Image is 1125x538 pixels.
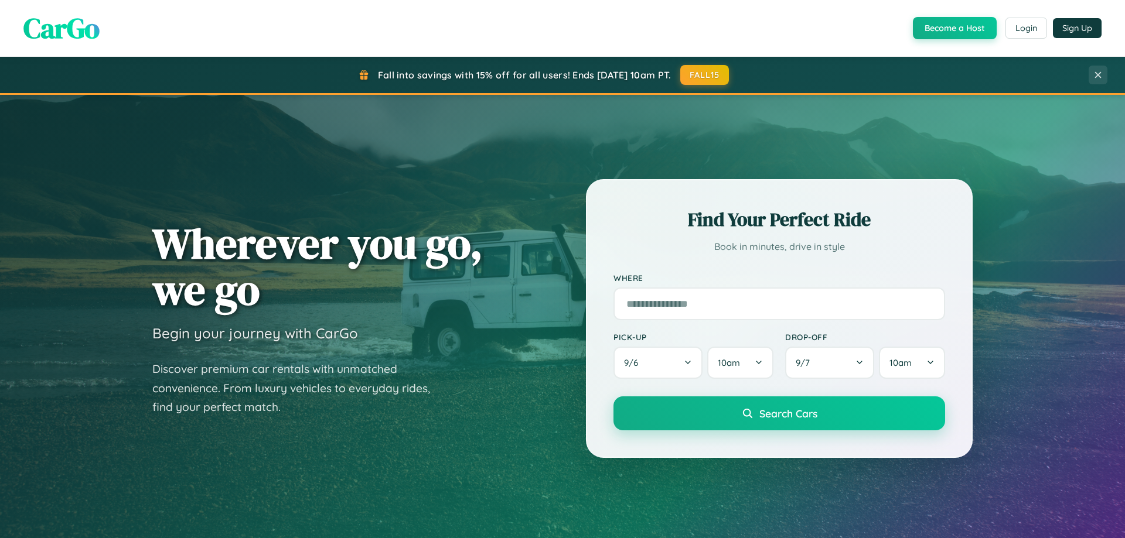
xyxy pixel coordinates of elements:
[1005,18,1047,39] button: Login
[785,332,945,342] label: Drop-off
[613,347,703,379] button: 9/6
[613,238,945,255] p: Book in minutes, drive in style
[613,207,945,232] h2: Find Your Perfect Ride
[23,9,100,47] span: CarGo
[152,324,358,342] h3: Begin your journey with CarGo
[707,347,773,379] button: 10am
[624,357,644,368] span: 9 / 6
[718,357,740,368] span: 10am
[796,357,816,368] span: 9 / 7
[613,332,773,342] label: Pick-up
[152,220,483,313] h1: Wherever you go, we go
[889,357,912,368] span: 10am
[378,69,671,81] span: Fall into savings with 15% off for all users! Ends [DATE] 10am PT.
[680,65,729,85] button: FALL15
[879,347,945,379] button: 10am
[613,273,945,283] label: Where
[759,407,817,420] span: Search Cars
[152,359,445,417] p: Discover premium car rentals with unmatched convenience. From luxury vehicles to everyday rides, ...
[613,396,945,430] button: Search Cars
[785,347,874,379] button: 9/7
[1053,18,1102,38] button: Sign Up
[913,17,997,39] button: Become a Host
